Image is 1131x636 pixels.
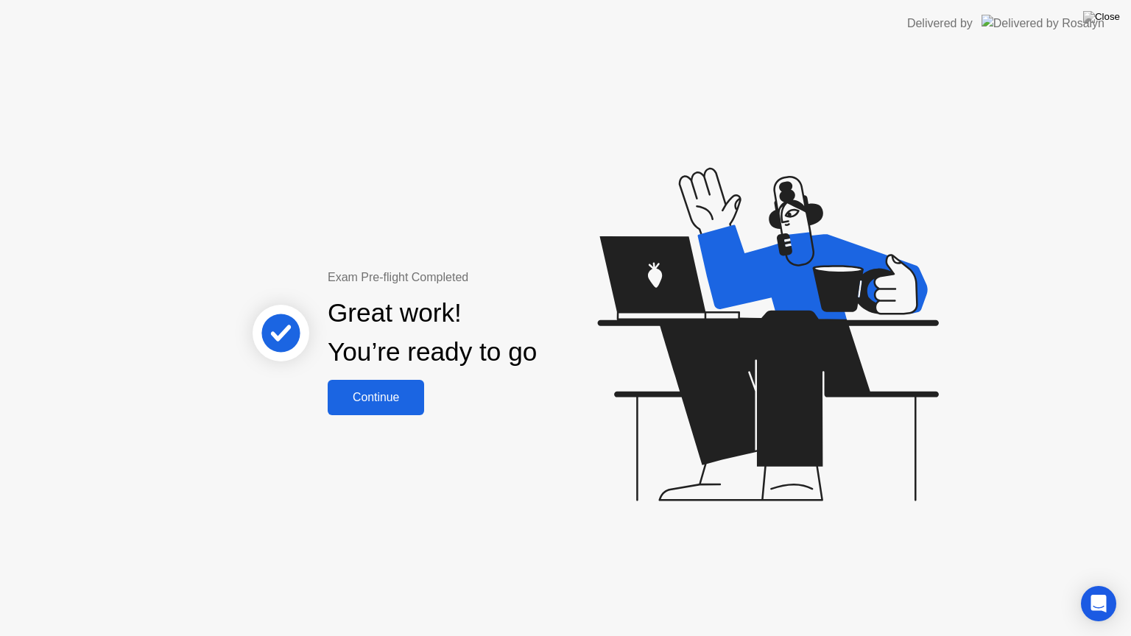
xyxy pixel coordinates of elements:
[982,15,1104,32] img: Delivered by Rosalyn
[1081,586,1116,621] div: Open Intercom Messenger
[328,294,537,372] div: Great work! You’re ready to go
[1083,11,1120,23] img: Close
[328,269,632,286] div: Exam Pre-flight Completed
[328,380,424,415] button: Continue
[332,391,420,404] div: Continue
[907,15,973,32] div: Delivered by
